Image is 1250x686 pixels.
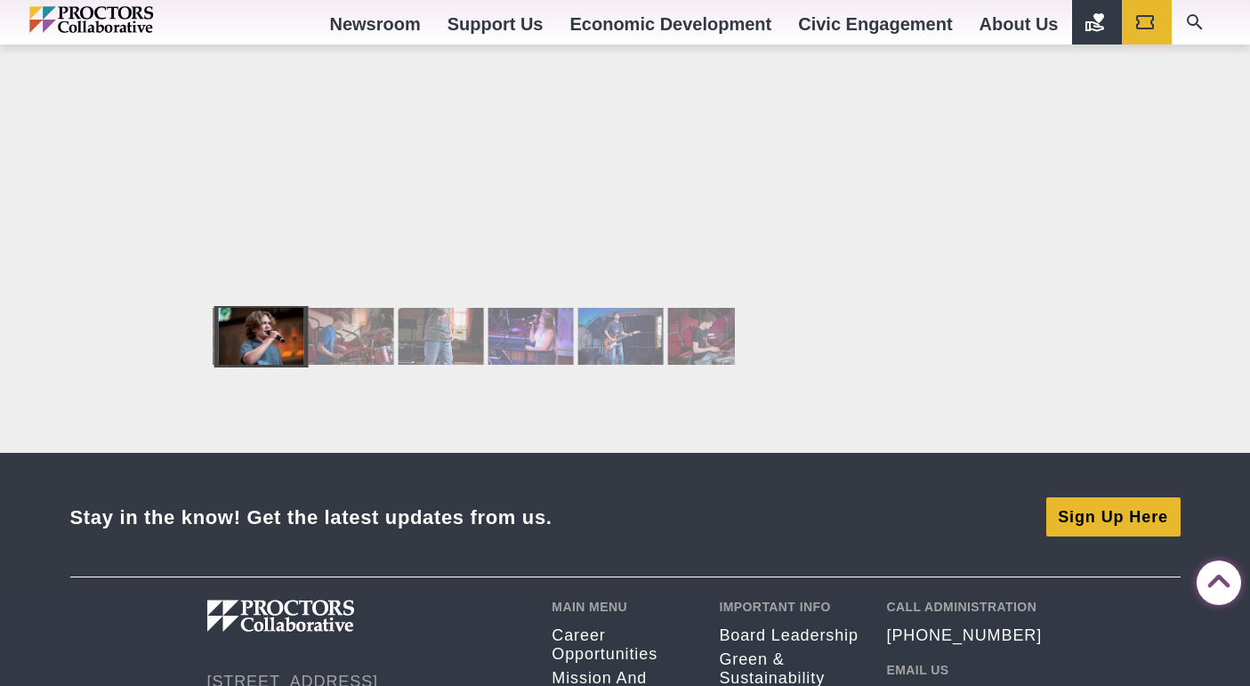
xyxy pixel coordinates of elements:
img: Proctors logo [29,6,230,33]
a: Sign Up Here [1046,497,1181,537]
h2: Important Info [719,600,859,614]
div: Stay in the know! Get the latest updates from us. [70,505,552,529]
a: [PHONE_NUMBER] [886,626,1042,645]
h2: Email Us [886,663,1043,677]
h2: Call Administration [886,600,1043,614]
img: Proctors logo [207,600,448,632]
h2: Main Menu [552,600,692,614]
a: Back to Top [1197,561,1232,597]
a: Career opportunities [552,626,692,664]
a: Board Leadership [719,626,859,645]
